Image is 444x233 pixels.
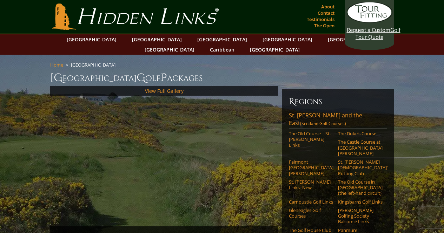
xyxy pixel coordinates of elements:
a: [GEOGRAPHIC_DATA] [259,34,316,44]
a: The Duke’s Course [338,131,383,136]
a: [GEOGRAPHIC_DATA] [194,34,251,44]
a: Gleneagles Golf Courses [289,207,333,219]
h1: [GEOGRAPHIC_DATA] olf ackages [50,71,394,85]
a: Kingsbarns Golf Links [338,199,383,205]
a: [GEOGRAPHIC_DATA] [128,34,185,44]
a: St. [PERSON_NAME] [DEMOGRAPHIC_DATA]’ Putting Club [338,159,383,176]
a: The Golf House Club [289,227,333,233]
a: [GEOGRAPHIC_DATA] [63,34,120,44]
a: Home [50,62,63,68]
a: Request a CustomGolf Tour Quote [347,2,392,40]
a: The Old Course – St. [PERSON_NAME] Links [289,131,333,148]
a: [GEOGRAPHIC_DATA] [246,44,303,55]
a: St. [PERSON_NAME] and the East(Scotland Golf Courses) [289,111,387,129]
span: P [160,71,167,85]
a: About [319,2,336,12]
a: Fairmont [GEOGRAPHIC_DATA][PERSON_NAME] [289,159,333,176]
a: [GEOGRAPHIC_DATA] [141,44,198,55]
li: [GEOGRAPHIC_DATA] [71,62,118,68]
a: The Open [312,21,336,30]
a: [GEOGRAPHIC_DATA] [324,34,381,44]
h6: Regions [289,96,387,107]
a: The Castle Course at [GEOGRAPHIC_DATA][PERSON_NAME] [338,139,383,156]
span: Request a Custom [347,26,390,33]
span: (Scotland Golf Courses) [300,121,346,126]
a: View Full Gallery [145,88,184,94]
a: Caribbean [206,44,238,55]
a: Contact [316,8,336,18]
span: G [137,71,145,85]
a: Panmure [338,227,383,233]
a: The Old Course in [GEOGRAPHIC_DATA] (the left-hand circuit) [338,179,383,196]
a: [PERSON_NAME] Golfing Society Balcomie Links [338,207,383,225]
a: St. [PERSON_NAME] Links–New [289,179,333,191]
a: Testimonials [305,14,336,24]
a: Carnoustie Golf Links [289,199,333,205]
